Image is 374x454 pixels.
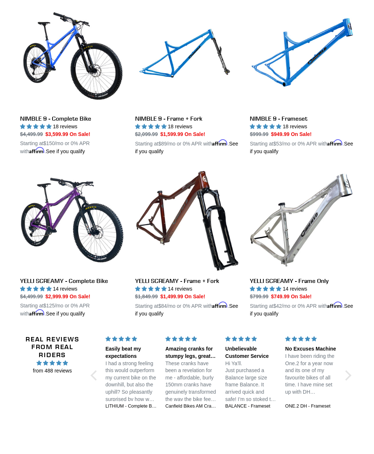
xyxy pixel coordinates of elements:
a: LITHIUM - Complete Bike [106,403,157,410]
p: I had a strong feeling this would outperform my current bike on the downhill, but also the uphill... [106,360,157,403]
div: Amazing cranks for stumpy legs, great customer service too [165,345,217,360]
div: 5 stars [165,335,217,343]
div: Easily beat my expectations [106,345,157,360]
div: Unbelievable Customer Service [225,345,276,360]
div: No Excuses Machine [285,345,336,353]
div: 5 stars [106,335,157,343]
div: 5 stars [225,335,276,343]
a: ONE.2 DH - Frameset [285,403,336,410]
p: I have been riding the One.2 for a year now and its one of my favourite bikes of all time. I have... [285,353,336,396]
span: 4.96 stars [19,359,86,367]
p: Hi Ya’ll. Just purchased a Balance large size frame Balance. It arrived quick and safe! I’m so st... [225,360,276,403]
span: from 488 reviews [19,367,86,375]
p: These cranks have been a revelation for me - affordable, burly 150mm cranks have genuinely transf... [165,360,217,403]
a: Canfield Bikes AM Cranks [165,403,217,410]
h2: Real Reviews from Real Riders [19,335,86,359]
a: BALANCE - Frameset [225,403,276,410]
div: 5 stars [285,335,336,343]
